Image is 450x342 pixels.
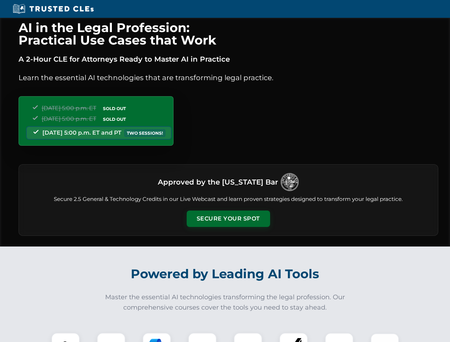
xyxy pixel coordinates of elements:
p: Secure 2.5 General & Technology Credits in our Live Webcast and learn proven strategies designed ... [27,195,429,203]
h2: Powered by Leading AI Tools [28,261,423,286]
button: Secure Your Spot [187,211,270,227]
img: Logo [281,173,299,191]
img: Trusted CLEs [11,4,96,14]
span: SOLD OUT [100,115,128,123]
h3: Approved by the [US_STATE] Bar [158,176,278,188]
p: Master the essential AI technologies transforming the legal profession. Our comprehensive courses... [100,292,350,313]
p: A 2-Hour CLE for Attorneys Ready to Master AI in Practice [19,53,438,65]
span: SOLD OUT [100,105,128,112]
p: Learn the essential AI technologies that are transforming legal practice. [19,72,438,83]
h1: AI in the Legal Profession: Practical Use Cases that Work [19,21,438,46]
span: [DATE] 5:00 p.m. ET [42,115,96,122]
span: [DATE] 5:00 p.m. ET [42,105,96,112]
